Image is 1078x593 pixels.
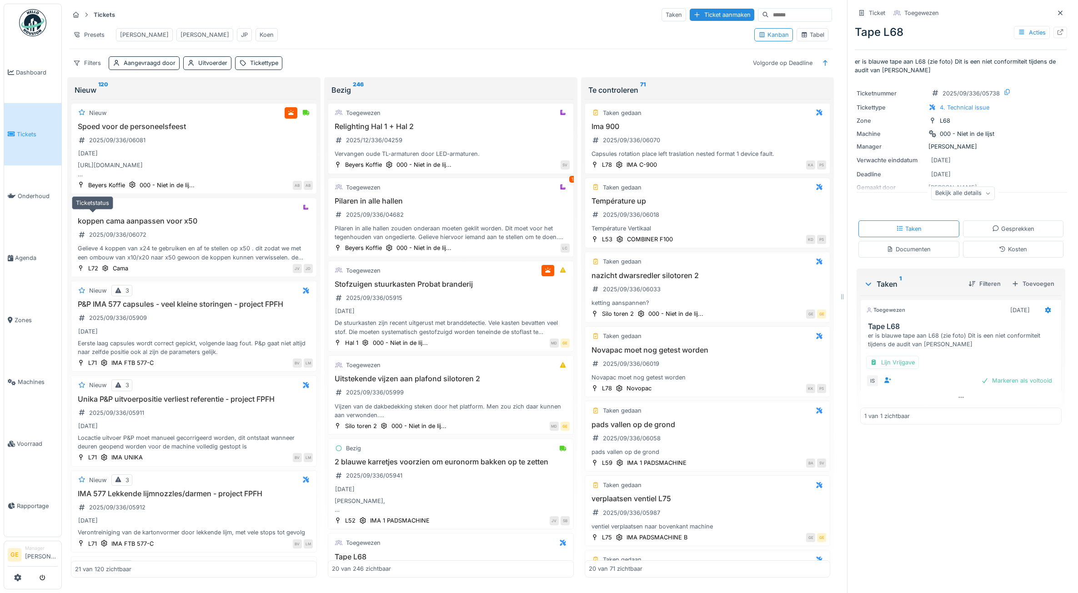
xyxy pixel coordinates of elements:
[332,458,570,466] h3: 2 blauwe karretjes voorzien om euronorm bakken op te zetten
[965,278,1004,290] div: Filteren
[4,41,61,103] a: Dashboard
[241,30,248,39] div: JP
[345,339,358,347] div: Hal 1
[332,122,570,131] h3: Relighting Hal 1 + Hal 2
[89,381,106,389] div: Nieuw
[589,448,827,456] div: pads vallen op de grond
[940,103,989,112] div: 4. Technical issue
[88,539,97,548] div: L71
[817,309,826,319] div: GE
[332,374,570,383] h3: Uitstekende vijzen aan plafond silotoren 2
[250,59,278,67] div: Tickettype
[396,160,451,169] div: 000 - Niet in de lij...
[899,279,902,289] sup: 1
[125,476,129,484] div: 3
[589,197,827,205] h3: Température up
[806,533,815,542] div: GE
[88,453,97,462] div: L71
[864,279,961,289] div: Taken
[857,142,1065,151] div: [PERSON_NAME]
[8,548,21,562] li: GE
[561,422,570,431] div: GE
[602,384,612,393] div: L78
[896,224,922,233] div: Taken
[335,485,355,493] div: [DATE]
[75,434,313,451] div: Locactie uitvoer P&P moet manueel gecorrigeerd worden, dit ontstaat wanneer deuren geopend worden...
[603,109,642,117] div: Taken gedaan
[140,181,195,189] div: 000 - Niet in de lij...
[602,160,612,169] div: L78
[640,85,646,95] sup: 71
[75,528,313,537] div: Verontreiniging van de kartonvormer door lekkende lijm, met vele stops tot gevolg
[931,156,951,164] div: [DATE]
[396,244,451,252] div: 000 - Niet in de lij...
[589,522,827,531] div: ventiel verplaatsen naar bovenkant machine
[589,271,827,280] h3: nazicht dwarsredler silotoren 2
[331,85,570,95] div: Bezig
[75,244,313,261] div: Gelieve 4 koppen van x24 te gebruiken en af te stellen op x50 . dit zodat we met een ombouw van x...
[16,68,58,77] span: Dashboard
[864,412,910,420] div: 1 van 1 zichtbaar
[353,85,364,95] sup: 246
[550,516,559,525] div: JV
[931,187,995,200] div: Bekijk alle details
[603,555,642,564] div: Taken gedaan
[857,89,925,98] div: Ticketnummer
[569,176,576,183] div: 1
[4,165,61,227] a: Onderhoud
[25,545,58,552] div: Manager
[15,316,58,324] span: Zones
[602,309,634,318] div: Silo toren 2
[931,170,951,179] div: [DATE]
[1008,278,1058,290] div: Toevoegen
[370,516,430,525] div: IMA 1 PADSMACHINE
[346,471,402,480] div: 2025/09/336/05941
[293,181,302,190] div: AB
[550,422,559,431] div: MD
[589,149,827,158] div: Capsules rotation place left traslation nested format 1 device fault.
[78,149,98,158] div: [DATE]
[346,109,381,117] div: Toegewezen
[69,56,105,70] div: Filters
[293,539,302,548] div: BV
[332,319,570,336] div: De stuurkasten zijn recent uitgerust met branddetectie. Vele kasten bevatten veel stof. Die moete...
[69,28,109,41] div: Presets
[857,130,925,138] div: Machine
[304,181,313,190] div: AB
[89,109,106,117] div: Nieuw
[346,361,381,369] div: Toegewezen
[15,254,58,262] span: Agenda
[18,192,58,200] span: Onderhoud
[801,30,824,39] div: Tabel
[125,381,129,389] div: 3
[603,481,642,489] div: Taken gedaan
[1010,306,1030,314] div: [DATE]
[806,384,815,393] div: KK
[98,85,108,95] sup: 120
[304,453,313,462] div: LM
[817,235,826,244] div: PS
[806,309,815,319] div: GE
[603,285,661,294] div: 2025/09/336/06033
[589,346,827,354] h3: Novapac moet nog getest worden
[89,476,106,484] div: Nieuw
[75,300,313,309] h3: P&P IMA 577 capsules - veel kleine storingen - project FPFH
[346,183,381,192] div: Toegewezen
[75,565,131,573] div: 21 van 120 zichtbaar
[304,264,313,273] div: JD
[662,8,686,21] div: Taken
[648,309,703,318] div: 000 - Niet in de lij...
[940,116,950,125] div: L68
[940,130,994,138] div: 000 - Niet in de lijst
[602,533,612,542] div: L75
[602,235,612,244] div: L53
[866,374,879,387] div: IS
[332,565,391,573] div: 20 van 246 zichtbaar
[304,359,313,368] div: LM
[857,142,925,151] div: Manager
[304,539,313,548] div: LM
[335,307,355,315] div: [DATE]
[868,322,1058,331] h3: Tape L68
[603,257,642,266] div: Taken gedaan
[111,359,154,367] div: IMA FTB 577-C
